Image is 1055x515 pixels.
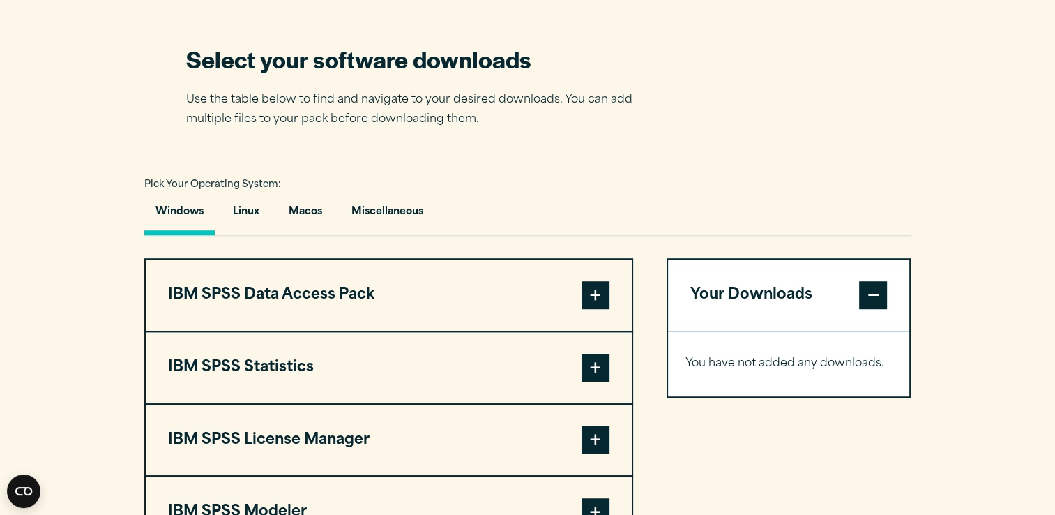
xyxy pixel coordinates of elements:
p: You have not added any downloads. [685,354,893,374]
button: IBM SPSS Data Access Pack [146,260,632,331]
button: Open CMP widget [7,475,40,508]
button: Macos [278,195,333,235]
button: Miscellaneous [340,195,434,235]
button: Windows [144,195,215,235]
p: Use the table below to find and navigate to your desired downloads. You can add multiple files to... [186,90,653,130]
div: Your Downloads [668,331,910,396]
button: IBM SPSS License Manager [146,405,632,476]
button: IBM SPSS Statistics [146,332,632,403]
button: Linux [222,195,271,235]
span: Pick Your Operating System: [144,180,281,189]
h2: Select your software downloads [186,43,653,75]
button: Your Downloads [668,260,910,331]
